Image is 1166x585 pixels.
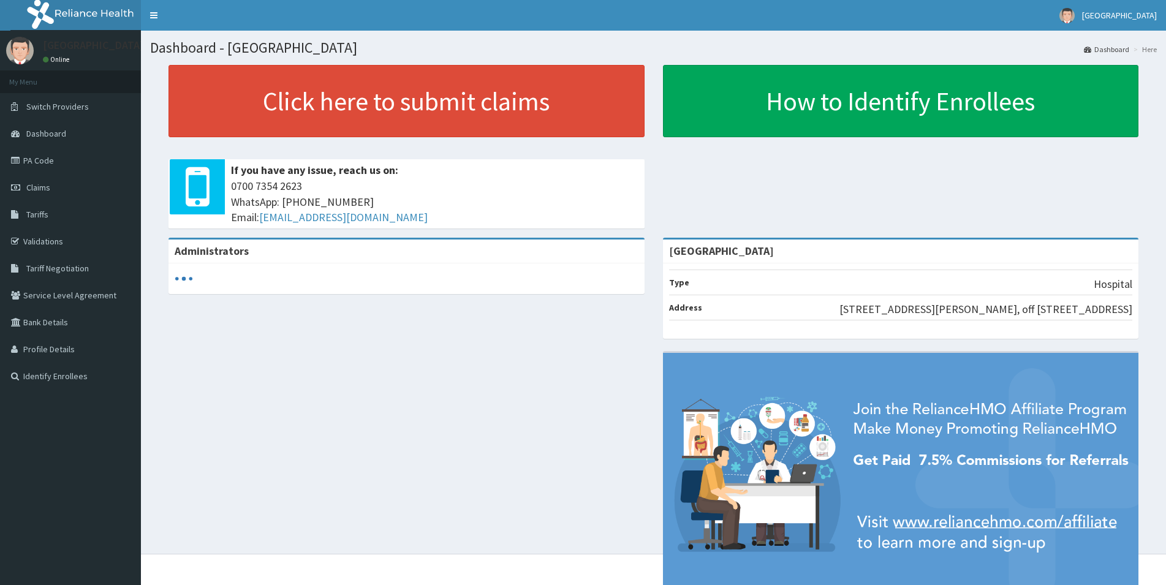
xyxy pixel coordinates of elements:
[663,65,1139,137] a: How to Identify Enrollees
[1059,8,1075,23] img: User Image
[1084,44,1129,55] a: Dashboard
[26,209,48,220] span: Tariffs
[175,244,249,258] b: Administrators
[43,40,144,51] p: [GEOGRAPHIC_DATA]
[6,37,34,64] img: User Image
[259,210,428,224] a: [EMAIL_ADDRESS][DOMAIN_NAME]
[839,301,1132,317] p: [STREET_ADDRESS][PERSON_NAME], off [STREET_ADDRESS]
[231,178,638,225] span: 0700 7354 2623 WhatsApp: [PHONE_NUMBER] Email:
[26,263,89,274] span: Tariff Negotiation
[43,55,72,64] a: Online
[175,270,193,288] svg: audio-loading
[669,244,774,258] strong: [GEOGRAPHIC_DATA]
[168,65,645,137] a: Click here to submit claims
[669,302,702,313] b: Address
[669,277,689,288] b: Type
[26,128,66,139] span: Dashboard
[1082,10,1157,21] span: [GEOGRAPHIC_DATA]
[1130,44,1157,55] li: Here
[26,182,50,193] span: Claims
[26,101,89,112] span: Switch Providers
[231,163,398,177] b: If you have any issue, reach us on:
[150,40,1157,56] h1: Dashboard - [GEOGRAPHIC_DATA]
[1094,276,1132,292] p: Hospital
